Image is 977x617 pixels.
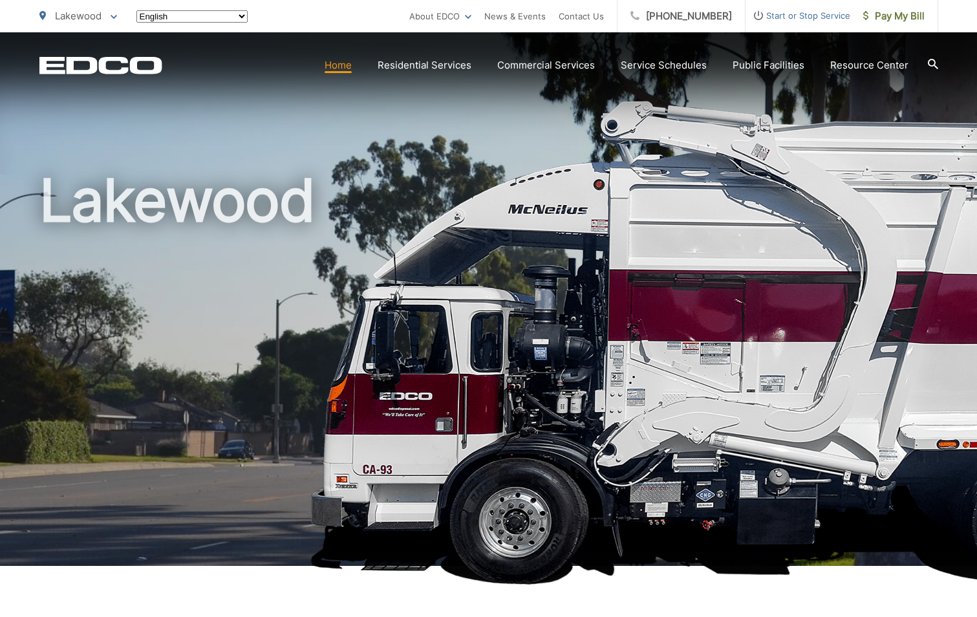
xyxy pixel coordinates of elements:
a: EDCD logo. Return to the homepage. [39,56,162,74]
select: Select a language [136,10,248,23]
a: Home [325,58,352,73]
a: Public Facilities [733,58,804,73]
a: About EDCO [409,8,471,24]
span: Lakewood [55,10,102,22]
a: Contact Us [559,8,604,24]
a: Residential Services [378,58,471,73]
span: Pay My Bill [863,8,925,24]
a: Resource Center [830,58,908,73]
h1: Lakewood [39,168,938,578]
a: Service Schedules [621,58,707,73]
a: News & Events [484,8,546,24]
a: Commercial Services [497,58,595,73]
